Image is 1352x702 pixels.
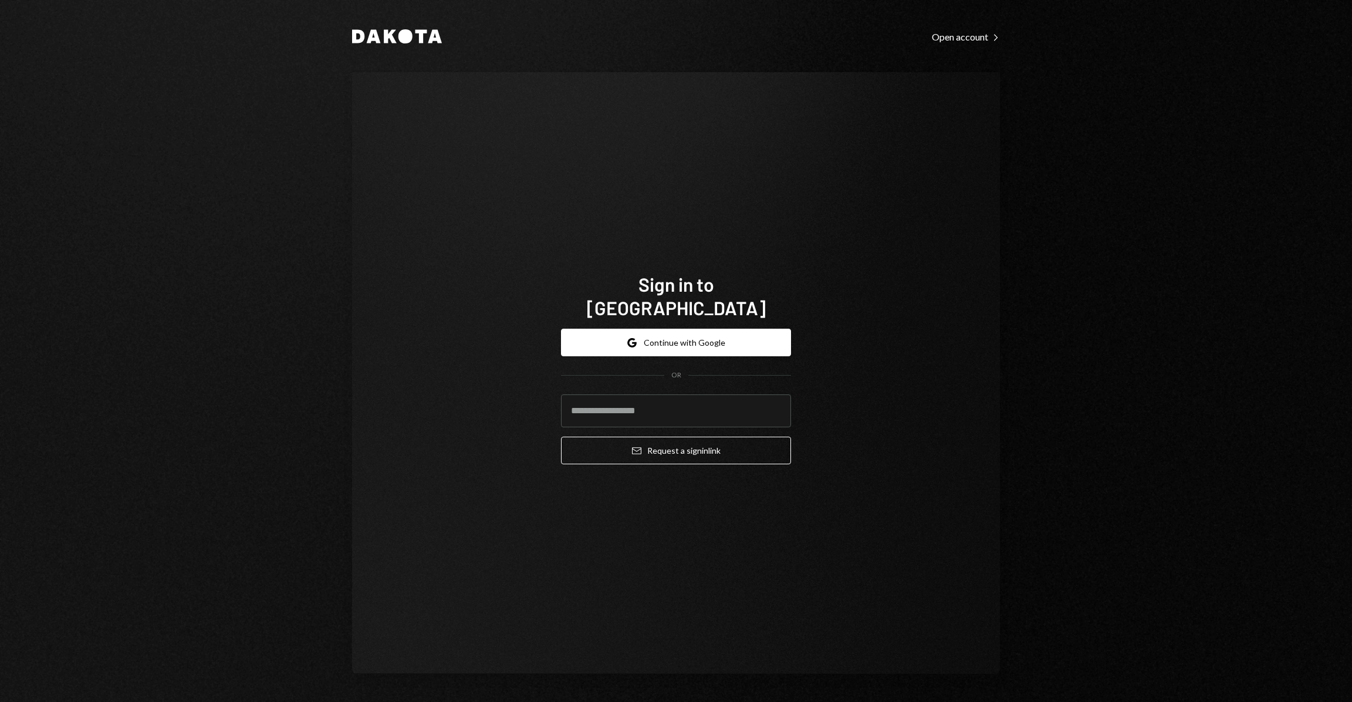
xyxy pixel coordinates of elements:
a: Open account [932,30,1000,43]
h1: Sign in to [GEOGRAPHIC_DATA] [561,272,791,319]
button: Request a signinlink [561,437,791,464]
div: OR [671,370,681,380]
button: Continue with Google [561,329,791,356]
div: Open account [932,31,1000,43]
